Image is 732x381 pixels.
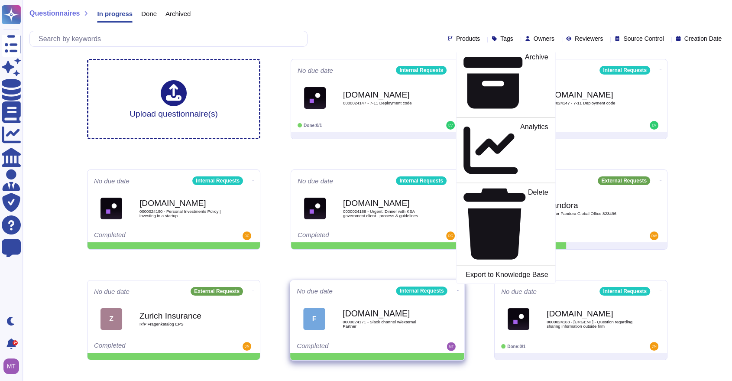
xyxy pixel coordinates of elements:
span: Questionnaires [29,10,80,17]
span: Tags [500,36,513,42]
img: Logo [304,198,326,219]
b: [DOMAIN_NAME] [343,199,430,207]
span: Reviewers [575,36,603,42]
img: user [446,121,455,130]
span: No due date [94,178,130,184]
span: 0000024188 - Urgent: Dinner with KSA government client - process & guidelines [343,209,430,218]
span: No due date [297,288,333,294]
b: [DOMAIN_NAME] [343,309,430,318]
div: 9+ [13,340,18,345]
img: Logo [304,87,326,109]
span: 0000024147 - 7-11 Deployment code [547,101,633,105]
div: Internal Requests [192,176,243,185]
span: No due date [298,67,333,74]
div: External Requests [598,176,650,185]
p: Archive [525,53,548,112]
div: Completed [94,342,200,351]
span: Done [141,10,157,17]
b: [DOMAIN_NAME] [139,199,226,207]
span: RfP Fragenkatalog EPS [139,322,226,326]
div: Z [100,308,122,330]
b: Zurich Insurance [139,312,226,320]
div: Upload questionnaire(s) [130,80,218,118]
img: user [3,358,19,374]
p: Analytics [520,124,548,178]
img: user [447,342,456,351]
span: Creation Date [684,36,722,42]
span: 0000024163 - [URGENT] - Question regarding sharing information outside firm [547,320,633,328]
div: Completed [297,342,404,351]
button: user [2,357,25,376]
p: Export to Knowledge Base [466,271,548,278]
img: user [446,231,455,240]
span: No due date [94,288,130,295]
div: Completed [298,231,404,240]
b: Pandora [547,201,633,209]
span: 0000024147 - 7-11 Deployment code [343,101,430,105]
div: External Requests [191,287,243,296]
span: No due date [298,178,333,184]
div: F [303,308,325,330]
span: In progress [97,10,133,17]
a: Delete [457,187,555,261]
img: user [650,121,658,130]
a: Archive [457,51,555,114]
span: Archived [165,10,191,17]
img: Logo [100,198,122,219]
b: [DOMAIN_NAME] [547,309,633,318]
span: 0000024190 - Personal Investments Policy | investing in a startup [139,209,226,218]
img: Logo [508,308,529,330]
a: Analytics [457,121,555,179]
img: user [243,342,251,351]
span: RFI for Pandora Global Office 823496 [547,212,633,216]
input: Search by keywords [34,31,307,46]
img: user [650,342,658,351]
span: Done: 0/1 [304,123,322,128]
p: Delete [528,189,548,260]
span: Products [456,36,480,42]
span: Owners [534,36,554,42]
span: 0000024171 - Slack channel w/external Partner [343,320,430,328]
b: [DOMAIN_NAME] [343,91,430,99]
img: user [650,231,658,240]
span: Source Control [623,36,664,42]
div: Internal Requests [396,287,447,295]
b: [DOMAIN_NAME] [547,91,633,99]
div: Internal Requests [396,176,447,185]
div: Completed [94,231,200,240]
div: Internal Requests [396,66,447,75]
span: No due date [501,288,537,295]
div: Internal Requests [599,66,650,75]
img: user [243,231,251,240]
span: Done: 0/1 [507,344,525,349]
div: Internal Requests [599,287,650,296]
a: Export to Knowledge Base [457,269,555,280]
